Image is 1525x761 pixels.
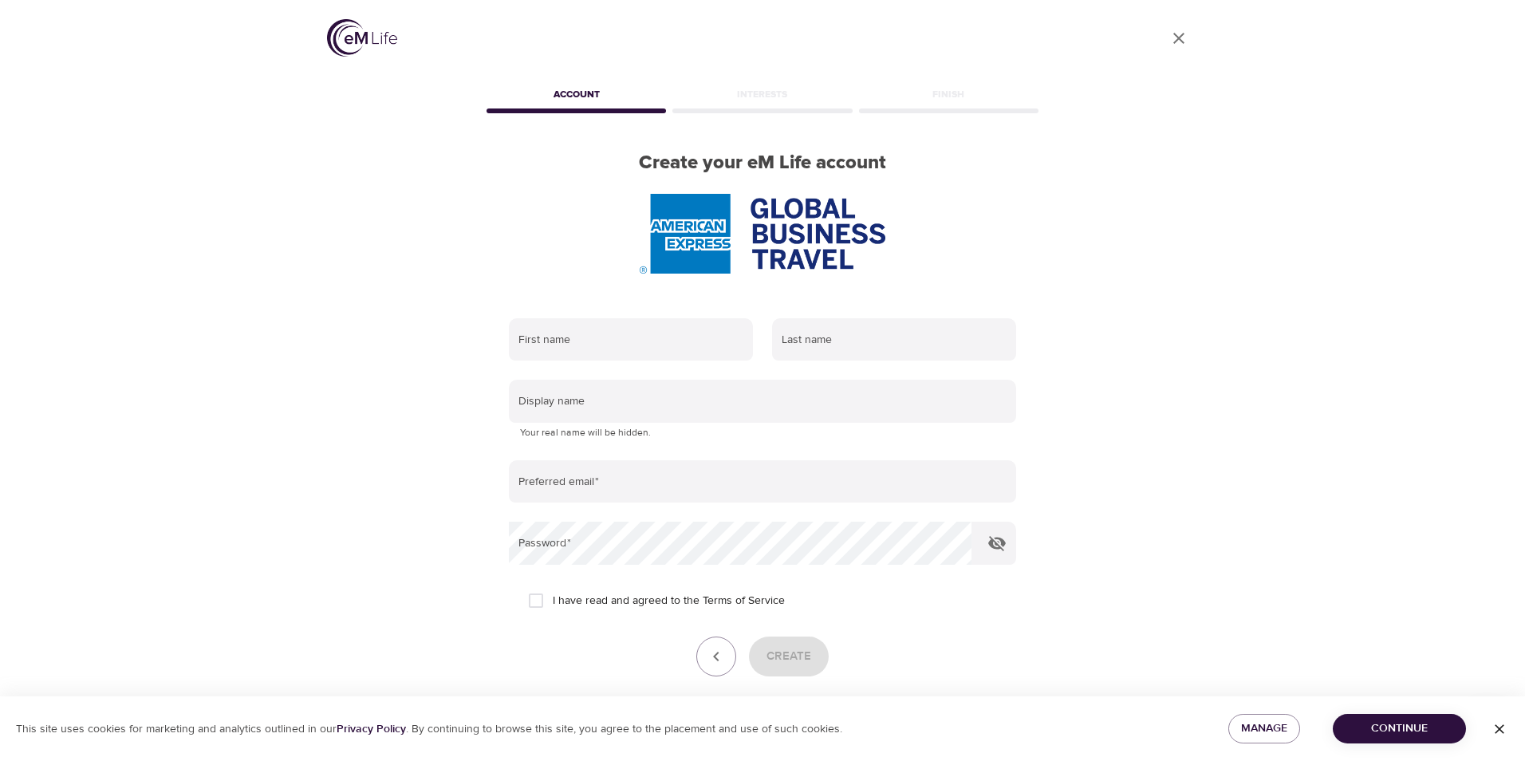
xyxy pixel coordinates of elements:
[520,425,1005,441] p: Your real name will be hidden.
[1333,714,1466,743] button: Continue
[640,194,885,274] img: AmEx%20GBT%20logo.png
[483,152,1042,175] h2: Create your eM Life account
[337,722,406,736] a: Privacy Policy
[1241,719,1287,739] span: Manage
[1228,714,1300,743] button: Manage
[553,593,785,609] span: I have read and agreed to the
[703,593,785,609] a: Terms of Service
[1346,719,1453,739] span: Continue
[1160,19,1198,57] a: close
[327,19,397,57] img: logo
